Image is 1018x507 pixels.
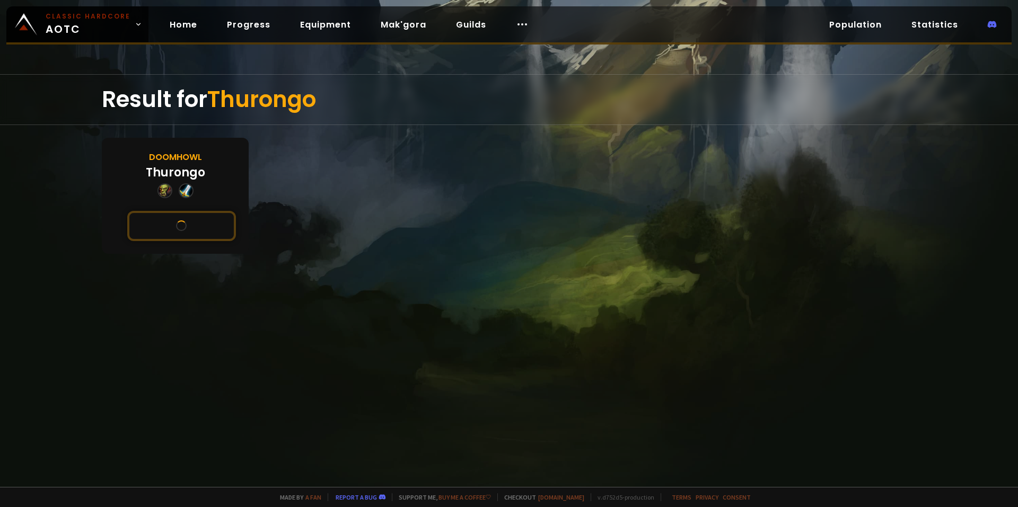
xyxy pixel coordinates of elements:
[438,493,491,501] a: Buy me a coffee
[218,14,279,35] a: Progress
[672,493,691,501] a: Terms
[6,6,148,42] a: Classic HardcoreAOTC
[146,164,205,181] div: Thurongo
[497,493,584,501] span: Checkout
[161,14,206,35] a: Home
[127,211,236,241] button: See this character
[591,493,654,501] span: v. d752d5 - production
[696,493,718,501] a: Privacy
[292,14,359,35] a: Equipment
[149,150,202,164] div: Doomhowl
[538,493,584,501] a: [DOMAIN_NAME]
[372,14,435,35] a: Mak'gora
[46,12,130,21] small: Classic Hardcore
[392,493,491,501] span: Support me,
[336,493,377,501] a: Report a bug
[305,493,321,501] a: a fan
[723,493,751,501] a: Consent
[102,75,916,124] div: Result for
[207,84,316,115] span: Thurongo
[821,14,890,35] a: Population
[447,14,495,35] a: Guilds
[46,12,130,37] span: AOTC
[903,14,967,35] a: Statistics
[274,493,321,501] span: Made by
